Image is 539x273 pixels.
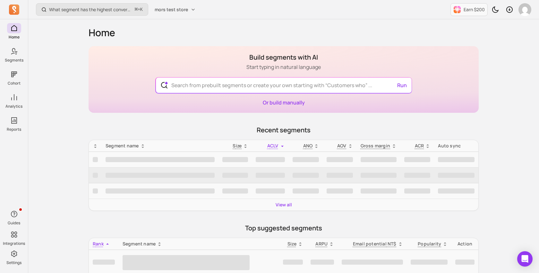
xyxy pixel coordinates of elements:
span: ‌ [93,188,98,194]
p: Segments [5,58,23,63]
span: ‌ [256,173,285,178]
span: ‌ [361,188,397,194]
p: Recent segments [89,126,479,135]
button: Earn $200 [450,3,488,16]
span: ‌ [293,188,319,194]
div: Segment name [106,143,215,149]
p: ARPU [315,241,328,247]
span: ‌ [404,173,430,178]
kbd: K [140,7,143,12]
div: Open Intercom Messenger [517,251,533,267]
span: ‌ [256,188,285,194]
p: Start typing in natural language [246,63,321,71]
h1: Build segments with AI [246,53,321,62]
span: ‌ [342,260,403,265]
p: Popularity [418,241,441,247]
a: Or build manually [263,99,305,106]
div: Action [455,241,475,247]
span: ‌ [438,157,475,162]
span: ‌ [455,260,475,265]
a: View all [276,202,292,208]
p: Email potential NT$ [353,241,397,247]
span: ‌ [256,157,285,162]
p: Reports [7,127,21,132]
span: ‌ [106,188,215,194]
span: ‌ [222,173,248,178]
span: mors test store [155,6,188,13]
span: ‌ [222,157,248,162]
p: Integrations [3,241,25,246]
input: Search from prebuilt segments or create your own starting with “Customers who” ... [166,78,401,93]
span: ‌ [327,157,353,162]
span: ‌ [404,188,430,194]
span: ‌ [106,157,215,162]
p: Top suggested segments [89,224,479,233]
span: ‌ [438,173,475,178]
p: Gross margin [361,143,390,149]
img: avatar [518,3,531,16]
button: Toggle dark mode [489,3,502,16]
div: Segment name [123,241,275,247]
span: ‌ [283,260,303,265]
button: Run [395,79,409,92]
button: Guides [7,208,21,227]
span: ‌ [327,188,353,194]
button: What segment has the highest conversion rate in a campaign?⌘+K [36,3,148,16]
span: Rank [93,241,104,247]
span: ‌ [361,173,397,178]
span: ‌ [293,173,319,178]
span: ‌ [293,157,319,162]
span: ‌ [361,157,397,162]
span: ‌ [93,173,98,178]
p: Earn $200 [464,6,485,13]
p: Analytics [5,104,22,109]
span: ‌ [327,173,353,178]
p: ACR [415,143,424,149]
span: ‌ [93,260,115,265]
p: Home [9,35,20,40]
span: ‌ [93,157,98,162]
span: + [135,6,143,13]
span: ‌ [411,260,448,265]
div: Auto sync [438,143,475,149]
kbd: ⌘ [134,6,138,14]
span: ‌ [438,188,475,194]
span: ANO [303,143,313,149]
span: ‌ [404,157,430,162]
span: Size [233,143,242,149]
span: ‌ [311,260,334,265]
p: What segment has the highest conversion rate in a campaign? [49,6,132,13]
p: Settings [6,260,21,265]
span: ‌ [106,173,215,178]
span: Size [287,241,296,247]
p: AOV [337,143,346,149]
span: ACLV [267,143,278,149]
span: ‌ [222,188,248,194]
p: Guides [8,220,20,226]
p: Cohort [8,81,21,86]
button: mors test store [151,4,200,15]
span: ‌ [123,255,250,270]
h1: Home [89,27,479,38]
